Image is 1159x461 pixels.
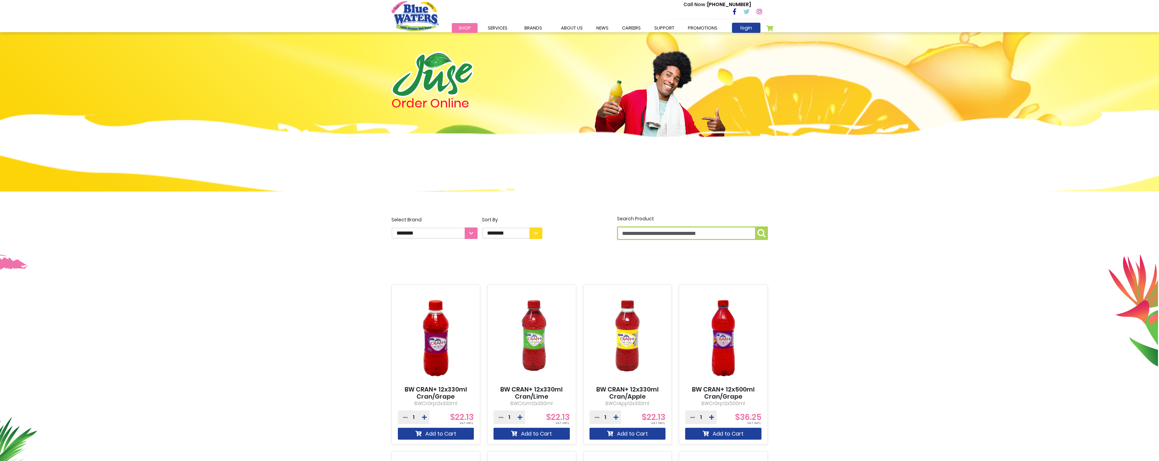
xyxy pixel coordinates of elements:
button: Add to Cart [494,428,570,440]
img: man.png [594,39,726,184]
input: Search Product [617,226,768,240]
button: Add to Cart [685,428,761,440]
img: search-icon.png [757,229,766,237]
a: BW CRAN+ 12x330ml Cran/Grape [398,386,474,400]
div: Sort By [482,216,542,223]
img: BW CRAN+ 12x330ml Cran/Grape [398,290,474,386]
button: Add to Cart [590,428,666,440]
a: BW CRAN+ 12x500ml Cran/Grape [685,386,761,400]
a: support [648,23,681,33]
span: Services [488,25,507,31]
a: BW CRAN+ 12x330ml Cran/Lime [494,386,570,400]
span: $36.25 [735,412,761,423]
a: login [732,23,760,33]
a: BW CRAN+ 12x330ml Cran/Apple [590,386,666,400]
p: [PHONE_NUMBER] [683,1,751,8]
img: BW CRAN+ 12x330ml Cran/Apple [590,290,666,386]
span: $22.13 [546,412,570,423]
span: Shop [459,25,471,31]
h4: Order Online [391,97,542,109]
a: about us [554,23,590,33]
select: Select Brand [391,227,478,239]
p: BWCrApp12x330ml [590,400,666,407]
span: Brands [524,25,542,31]
p: BWCrLim12x330ml [494,400,570,407]
a: News [590,23,615,33]
a: store logo [391,1,439,31]
button: Add to Cart [398,428,474,440]
button: Search Product [755,226,768,240]
img: logo [391,52,474,97]
p: BWCrGrp12x330ml [398,400,474,407]
span: $22.13 [642,412,665,423]
label: Search Product [617,215,768,240]
p: BWCrGrp12x500ml [685,400,761,407]
span: $22.13 [450,412,474,423]
a: careers [615,23,648,33]
img: BW CRAN+ 12x500ml Cran/Grape [685,290,761,386]
label: Select Brand [391,216,478,239]
a: Promotions [681,23,724,33]
span: Call Now : [683,1,707,8]
select: Sort By [482,227,542,239]
img: BW CRAN+ 12x330ml Cran/Lime [494,290,570,386]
